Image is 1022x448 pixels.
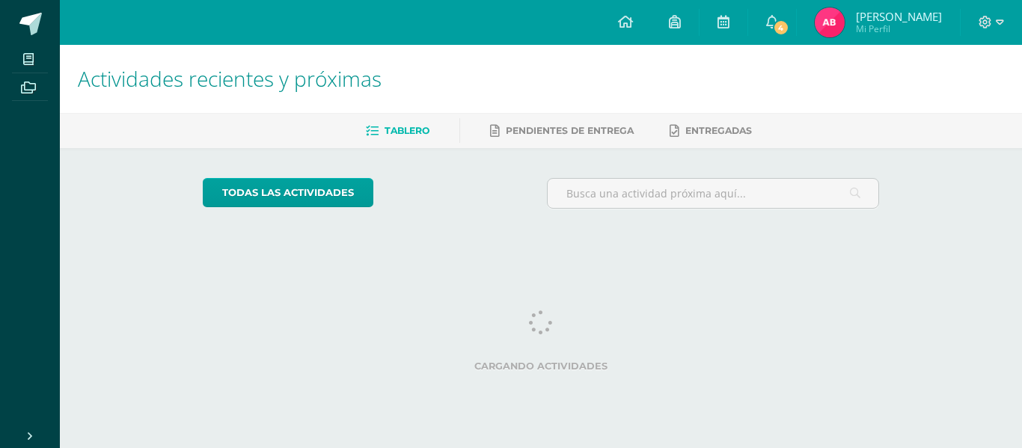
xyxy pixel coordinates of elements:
[490,119,634,143] a: Pendientes de entrega
[685,125,752,136] span: Entregadas
[815,7,845,37] img: defd27c35b3b81fa13f74b54613cb6f6.png
[506,125,634,136] span: Pendientes de entrega
[366,119,429,143] a: Tablero
[670,119,752,143] a: Entregadas
[78,64,382,93] span: Actividades recientes y próximas
[548,179,879,208] input: Busca una actividad próxima aquí...
[385,125,429,136] span: Tablero
[203,360,880,372] label: Cargando actividades
[203,178,373,207] a: todas las Actividades
[856,22,942,35] span: Mi Perfil
[772,19,789,36] span: 4
[856,9,942,24] span: [PERSON_NAME]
